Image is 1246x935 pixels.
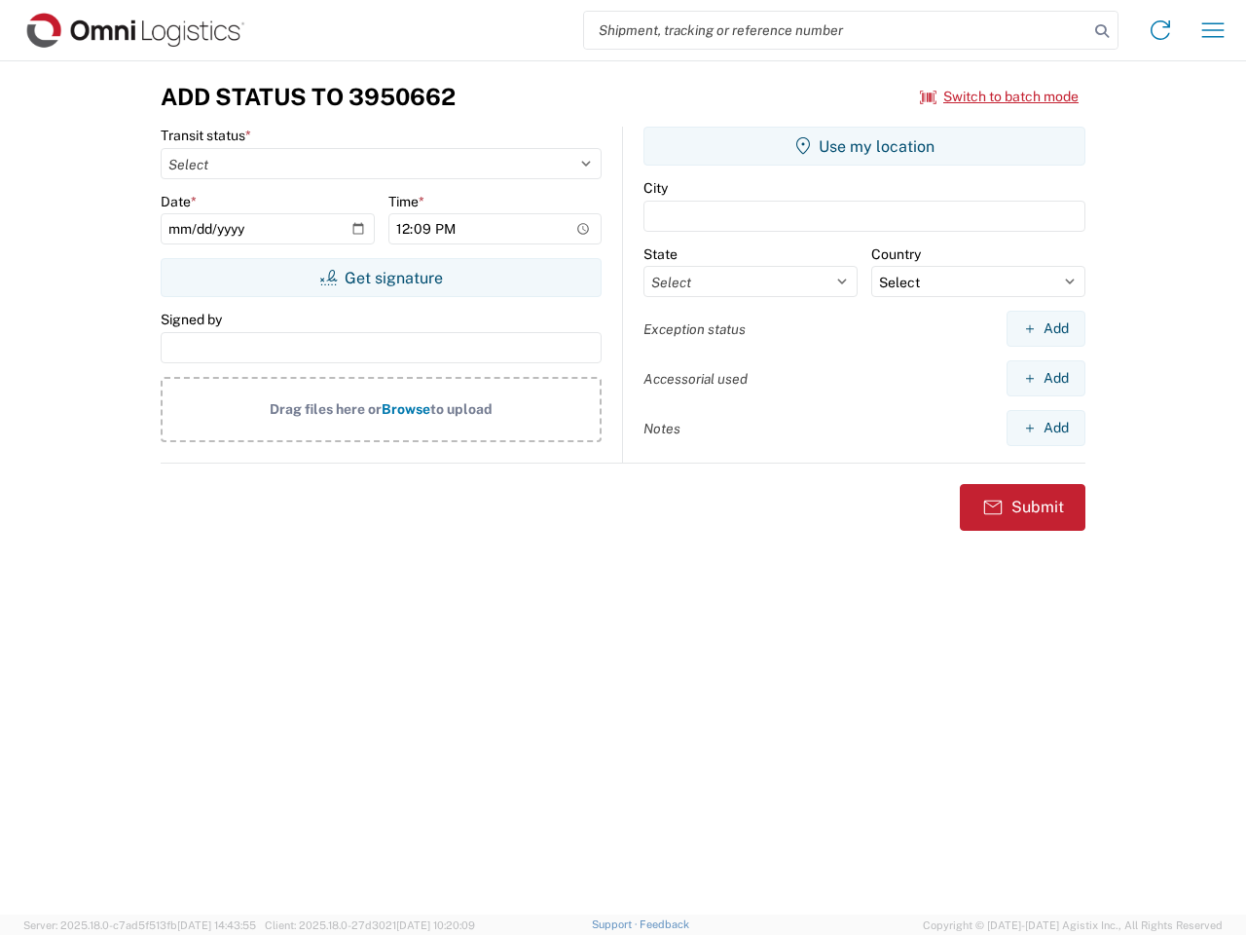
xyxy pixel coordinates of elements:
[388,193,424,210] label: Time
[643,179,668,197] label: City
[923,916,1223,934] span: Copyright © [DATE]-[DATE] Agistix Inc., All Rights Reserved
[161,311,222,328] label: Signed by
[643,127,1085,166] button: Use my location
[1007,410,1085,446] button: Add
[1007,360,1085,396] button: Add
[270,401,382,417] span: Drag files here or
[643,420,680,437] label: Notes
[23,919,256,931] span: Server: 2025.18.0-c7ad5f513fb
[161,193,197,210] label: Date
[871,245,921,263] label: Country
[265,919,475,931] span: Client: 2025.18.0-27d3021
[643,370,748,388] label: Accessorial used
[161,258,602,297] button: Get signature
[584,12,1088,49] input: Shipment, tracking or reference number
[1007,311,1085,347] button: Add
[960,484,1085,531] button: Submit
[920,81,1079,113] button: Switch to batch mode
[643,320,746,338] label: Exception status
[396,919,475,931] span: [DATE] 10:20:09
[592,918,641,930] a: Support
[640,918,689,930] a: Feedback
[382,401,430,417] span: Browse
[643,245,678,263] label: State
[161,127,251,144] label: Transit status
[430,401,493,417] span: to upload
[177,919,256,931] span: [DATE] 14:43:55
[161,83,456,111] h3: Add Status to 3950662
